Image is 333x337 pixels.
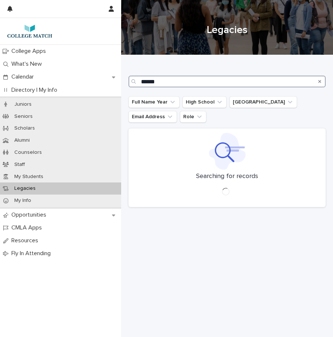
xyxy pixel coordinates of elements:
[8,61,48,68] p: What's New
[8,198,37,204] p: My Info
[8,137,36,144] p: Alumni
[8,250,57,257] p: Fly In Attending
[6,24,54,39] img: 7lzNxMuQ9KqU1pwTAr0j
[8,48,52,55] p: College Apps
[8,73,40,80] p: Calendar
[8,101,37,108] p: Juniors
[8,174,49,180] p: My Students
[8,237,44,244] p: Resources
[129,76,326,87] input: Search
[196,173,258,181] p: Searching for records
[129,24,326,37] h1: Legacies
[8,113,39,120] p: Seniors
[8,125,41,131] p: Scholars
[8,162,31,168] p: Staff
[8,211,52,218] p: Opportunities
[129,111,177,123] button: Email Address
[229,96,297,108] button: Undergrad College
[8,185,41,192] p: Legacies
[182,96,227,108] button: High School
[8,224,48,231] p: CMLA Apps
[129,96,180,108] button: Full Name Year
[180,111,206,123] button: Role
[8,87,63,94] p: Directory | My Info
[8,149,48,156] p: Counselors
